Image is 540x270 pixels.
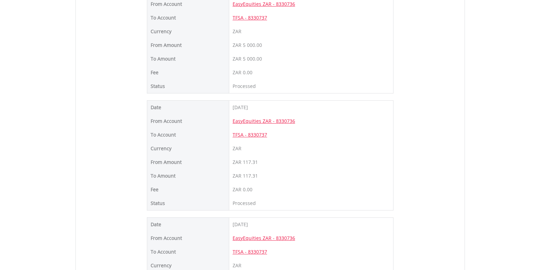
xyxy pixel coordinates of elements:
a: EasyEquities ZAR - 8330736 [233,235,295,241]
td: To Account [147,245,229,259]
td: From Amount [147,155,229,169]
td: To Account [147,128,229,142]
span: ZAR 117.31 [233,172,258,179]
td: Currency [147,25,229,38]
span: ZAR 0.00 [233,69,252,76]
td: Processed [229,79,393,93]
td: Fee [147,66,229,79]
td: Status [147,79,229,93]
span: ZAR 117.31 [233,159,258,165]
a: TFSA - 8330737 [233,248,267,255]
a: TFSA - 8330737 [233,14,267,21]
td: Status [147,196,229,210]
td: ZAR [229,25,393,38]
td: To Account [147,11,229,25]
span: ZAR 5 000.00 [233,55,262,62]
span: ZAR 5 000.00 [233,42,262,48]
td: [DATE] [229,100,393,114]
a: EasyEquities ZAR - 8330736 [233,118,295,124]
a: EasyEquities ZAR - 8330736 [233,1,295,7]
td: ZAR [229,142,393,155]
td: Currency [147,142,229,155]
td: To Amount [147,169,229,183]
td: From Amount [147,38,229,52]
td: Date [147,100,229,114]
td: From Account [147,114,229,128]
td: Fee [147,183,229,196]
td: Date [147,217,229,231]
td: [DATE] [229,217,393,231]
td: Processed [229,196,393,210]
td: To Amount [147,52,229,66]
a: TFSA - 8330737 [233,131,267,138]
td: From Account [147,231,229,245]
span: ZAR 0.00 [233,186,252,193]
